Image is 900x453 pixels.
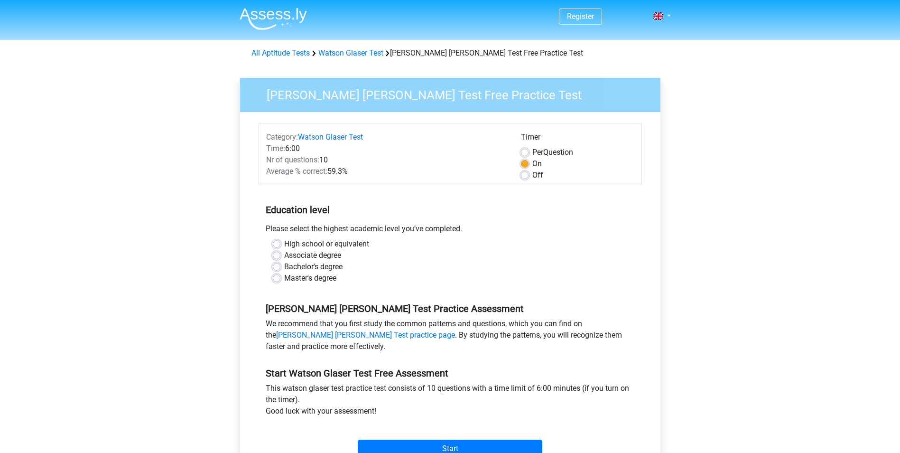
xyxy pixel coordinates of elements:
label: High school or equivalent [284,238,369,250]
a: Register [567,12,594,21]
label: Off [532,170,543,181]
h3: [PERSON_NAME] [PERSON_NAME] Test Free Practice Test [255,84,653,103]
label: Bachelor's degree [284,261,343,273]
div: 10 [259,154,514,166]
span: Average % correct: [266,167,327,176]
h5: [PERSON_NAME] [PERSON_NAME] Test Practice Assessment [266,303,635,314]
a: All Aptitude Tests [251,48,310,57]
div: [PERSON_NAME] [PERSON_NAME] Test Free Practice Test [248,47,653,59]
div: 6:00 [259,143,514,154]
span: Nr of questions: [266,155,319,164]
a: Watson Glaser Test [298,132,363,142]
span: Category: [266,132,298,142]
span: Time: [266,144,285,153]
label: Master's degree [284,273,336,284]
div: We recommend that you first study the common patterns and questions, which you can find on the . ... [259,318,642,356]
label: Associate degree [284,250,341,261]
h5: Education level [266,200,635,219]
label: Question [532,147,573,158]
div: 59.3% [259,166,514,177]
div: Please select the highest academic level you’ve completed. [259,223,642,238]
a: Watson Glaser Test [318,48,383,57]
a: [PERSON_NAME] [PERSON_NAME] Test practice page [276,330,455,340]
img: Assessly [240,8,307,30]
div: Timer [521,132,634,147]
h5: Start Watson Glaser Test Free Assessment [266,368,635,379]
div: This watson glaser test practice test consists of 10 questions with a time limit of 6:00 minutes ... [259,383,642,421]
span: Per [532,148,543,157]
label: On [532,158,542,170]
